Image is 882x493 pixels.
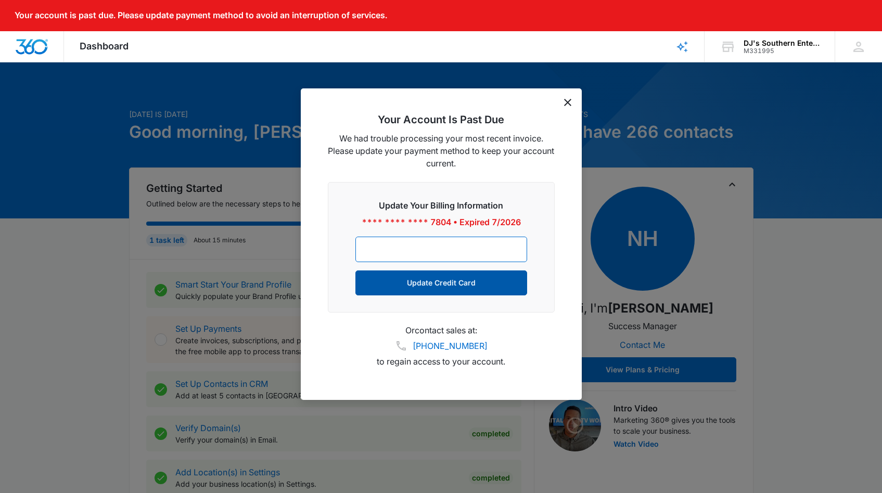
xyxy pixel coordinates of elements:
[744,39,820,47] div: account name
[413,340,488,352] a: [PHONE_NUMBER]
[355,270,527,295] button: Update Credit Card
[328,325,555,367] p: Or contact sales at: to regain access to your account.
[328,132,555,170] p: We had trouble processing your most recent invoice. Please update your payment method to keep you...
[328,113,555,126] h2: Your Account Is Past Due
[564,99,571,106] button: dismiss this dialog
[744,47,820,55] div: account id
[64,31,144,62] div: Dashboard
[15,10,387,20] p: Your account is past due. Please update payment method to avoid an interruption of services.
[80,41,129,51] span: Dashboard
[366,245,516,254] iframe: Secure card payment input frame
[355,199,527,212] h3: Update Your Billing Information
